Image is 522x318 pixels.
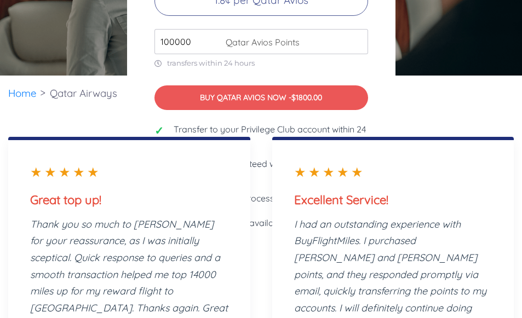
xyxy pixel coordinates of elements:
h3: Great top up! [30,193,228,207]
button: BUY QATAR AVIOS NOW -$1800.00 [154,85,368,109]
span: Transfer to your Privilege Club account within 24 hours [174,123,368,149]
span: $1800.00 [291,92,322,102]
a: Home [8,86,37,100]
span: ✓ [154,123,165,139]
li: Qatar Airways [44,76,123,111]
span: Best prices guaranteed when you buy Qatar miles [174,157,368,183]
p: transfers within 24 hours [154,59,368,68]
span: Qatar Avios Points [220,36,300,49]
span: Customer support available via phone & whatsapp [174,216,368,242]
div: ★★★★★ [30,162,228,182]
div: ★★★★★ [294,162,492,182]
h3: Excellent Service! [294,193,492,207]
